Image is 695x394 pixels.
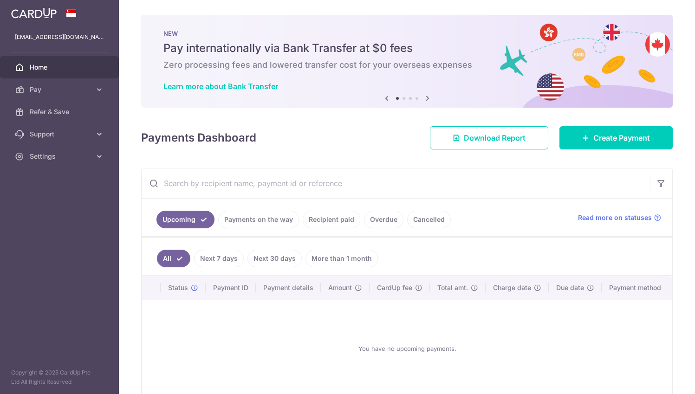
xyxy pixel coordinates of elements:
a: More than 1 month [305,250,378,267]
div: You have no upcoming payments. [153,308,661,389]
a: Overdue [364,211,403,228]
span: Download Report [464,132,526,143]
span: Create Payment [593,132,650,143]
a: Next 7 days [194,250,244,267]
a: Payments on the way [218,211,299,228]
a: Cancelled [407,211,451,228]
span: Status [168,283,188,292]
input: Search by recipient name, payment id or reference [142,168,650,198]
th: Payment method [602,276,672,300]
a: Next 30 days [247,250,302,267]
a: Read more on statuses [578,213,661,222]
img: Bank transfer banner [141,15,673,108]
a: Learn more about Bank Transfer [163,82,278,91]
a: All [157,250,190,267]
span: Support [30,129,91,139]
p: [EMAIL_ADDRESS][DOMAIN_NAME] [15,32,104,42]
th: Payment ID [206,276,256,300]
a: Download Report [430,126,548,149]
span: Due date [556,283,584,292]
span: CardUp fee [377,283,412,292]
img: CardUp [11,7,57,19]
a: Create Payment [559,126,673,149]
h6: Zero processing fees and lowered transfer cost for your overseas expenses [163,59,650,71]
span: Refer & Save [30,107,91,116]
span: Read more on statuses [578,213,652,222]
span: Charge date [493,283,531,292]
h5: Pay internationally via Bank Transfer at $0 fees [163,41,650,56]
th: Payment details [256,276,321,300]
span: Total amt. [437,283,468,292]
span: Home [30,63,91,72]
a: Recipient paid [303,211,360,228]
p: NEW [163,30,650,37]
a: Upcoming [156,211,214,228]
span: Pay [30,85,91,94]
h4: Payments Dashboard [141,129,256,146]
span: Amount [328,283,352,292]
span: Settings [30,152,91,161]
